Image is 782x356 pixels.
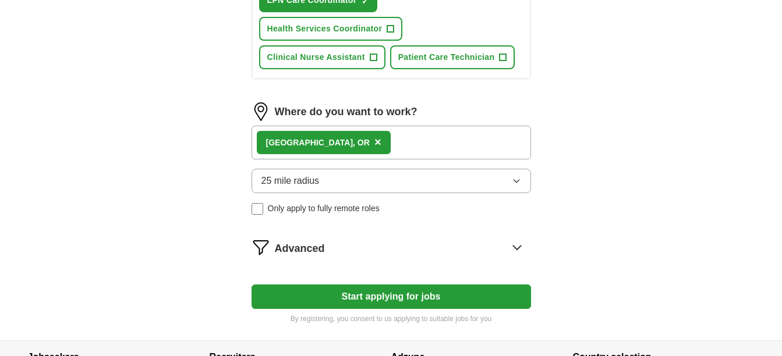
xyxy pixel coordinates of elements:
[252,169,531,193] button: 25 mile radius
[259,17,403,41] button: Health Services Coordinator
[252,203,263,215] input: Only apply to fully remote roles
[374,134,381,151] button: ×
[390,45,515,69] button: Patient Care Technician
[252,314,531,324] p: By registering, you consent to us applying to suitable jobs for you
[268,202,380,215] span: Only apply to fully remote roles
[259,45,385,69] button: Clinical Nurse Assistant
[267,23,383,35] span: Health Services Coordinator
[275,104,417,120] label: Where do you want to work?
[267,51,365,63] span: Clinical Nurse Assistant
[252,238,270,257] img: filter
[266,137,370,149] div: R
[266,138,364,147] strong: [GEOGRAPHIC_DATA], O
[252,102,270,121] img: location.png
[374,136,381,148] span: ×
[398,51,495,63] span: Patient Care Technician
[252,284,531,309] button: Start applying for jobs
[275,241,325,257] span: Advanced
[261,174,320,188] span: 25 mile radius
